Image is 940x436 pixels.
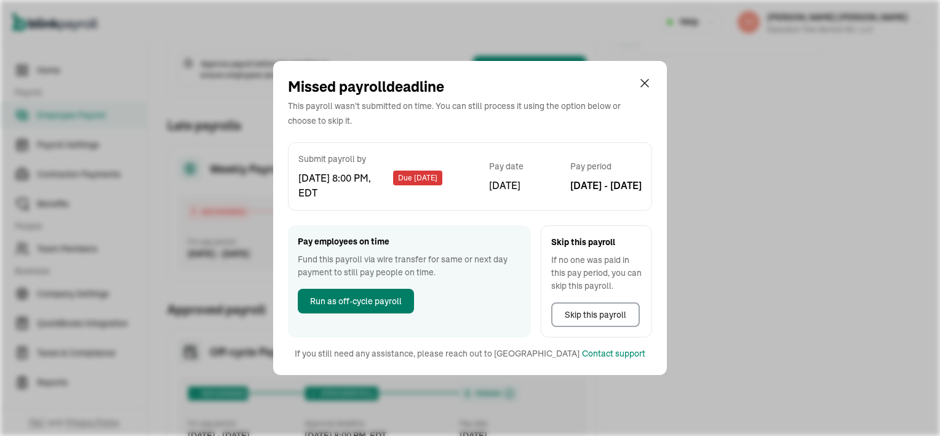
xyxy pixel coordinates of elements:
[310,295,402,308] span: Run as off-cycle payroll
[298,289,414,313] button: Run as off-cycle payroll
[298,253,521,279] span: Fund this payroll via wire transfer for same or next day payment to still pay people on time.
[298,235,521,248] span: Pay employees on time
[295,347,580,360] p: If you still need any assistance, please reach out to [GEOGRAPHIC_DATA]
[489,178,520,193] span: [DATE]
[565,309,626,321] span: Skip this payroll
[298,153,442,166] span: Submit payroll by
[570,178,642,193] span: [DATE] - [DATE]
[582,347,645,360] button: Contact support
[551,302,640,327] button: Skip this payroll
[551,254,642,293] span: If no one was paid in this pay period, you can skip this payroll.
[878,377,940,436] iframe: Chat Widget
[551,236,642,249] span: Skip this payroll
[288,100,621,126] span: This payroll wasn't submitted on time. You can still process it using the option below or choose ...
[288,79,444,95] span: Missed payroll deadline
[489,160,524,173] span: Pay date
[393,171,442,185] div: Due [DATE]
[570,160,642,173] span: Pay period
[298,171,391,200] span: [DATE] 8:00 PM, EDT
